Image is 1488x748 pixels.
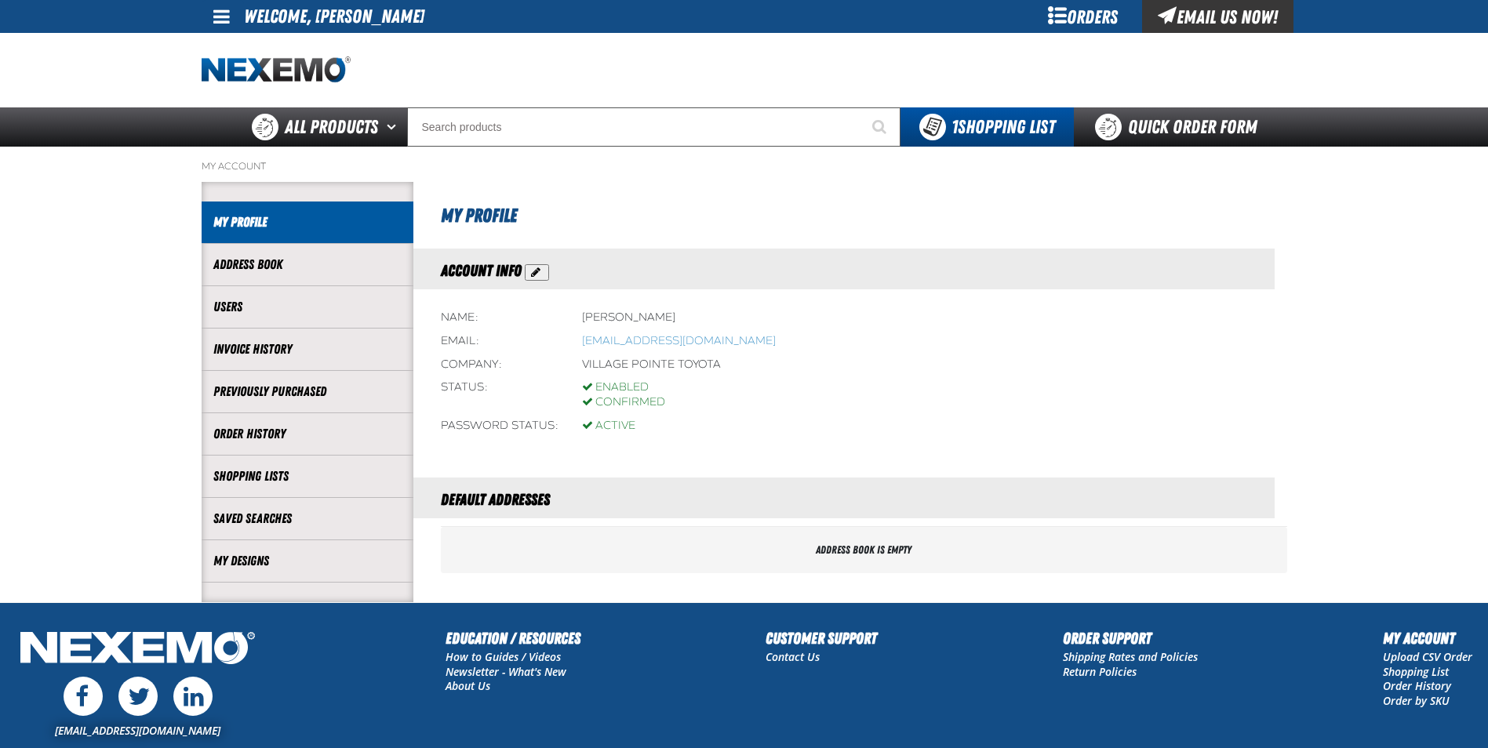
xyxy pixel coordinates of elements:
[441,419,558,434] div: Password status
[407,107,900,147] input: Search
[213,552,402,570] a: My Designs
[900,107,1074,147] button: You have 1 Shopping List. Open to view details
[1383,664,1449,679] a: Shopping List
[441,205,517,227] span: My Profile
[202,56,351,84] a: Home
[213,213,402,231] a: My Profile
[1383,693,1450,708] a: Order by SKU
[213,425,402,443] a: Order History
[446,626,580,650] h2: Education / Resources
[582,334,776,347] bdo: [EMAIL_ADDRESS][DOMAIN_NAME]
[446,664,566,679] a: Newsletter - What's New
[1074,107,1286,147] a: Quick Order Form
[951,116,958,138] strong: 1
[582,310,675,325] div: [PERSON_NAME]
[441,490,550,509] span: Default Addresses
[213,340,402,358] a: Invoice History
[441,310,558,325] div: Name
[213,510,402,528] a: Saved Searches
[951,116,1055,138] span: Shopping List
[441,527,1287,573] div: Address book is empty
[1063,626,1198,650] h2: Order Support
[766,626,877,650] h2: Customer Support
[202,160,1287,172] nav: Breadcrumbs
[582,419,635,434] div: Active
[441,380,558,410] div: Status
[582,334,776,347] a: Opens a default email client to write an email to mmartin@vtaig.com
[202,56,351,84] img: Nexemo logo
[446,678,490,693] a: About Us
[381,107,407,147] button: Open All Products pages
[861,107,900,147] button: Start Searching
[1063,664,1137,679] a: Return Policies
[1383,678,1451,693] a: Order History
[285,113,378,141] span: All Products
[1383,649,1472,664] a: Upload CSV Order
[55,723,220,738] a: [EMAIL_ADDRESS][DOMAIN_NAME]
[441,261,522,280] span: Account Info
[213,298,402,316] a: Users
[766,649,820,664] a: Contact Us
[213,467,402,485] a: Shopping Lists
[1063,649,1198,664] a: Shipping Rates and Policies
[582,380,665,395] div: Enabled
[582,395,665,410] div: Confirmed
[441,334,558,349] div: Email
[1383,626,1472,650] h2: My Account
[213,383,402,401] a: Previously Purchased
[582,358,721,372] div: Village Pointe Toyota
[202,160,266,172] a: My Account
[446,649,561,664] a: How to Guides / Videos
[441,358,558,372] div: Company
[213,256,402,274] a: Address Book
[525,264,549,281] button: Action Edit Account Information
[16,626,260,673] img: Nexemo Logo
